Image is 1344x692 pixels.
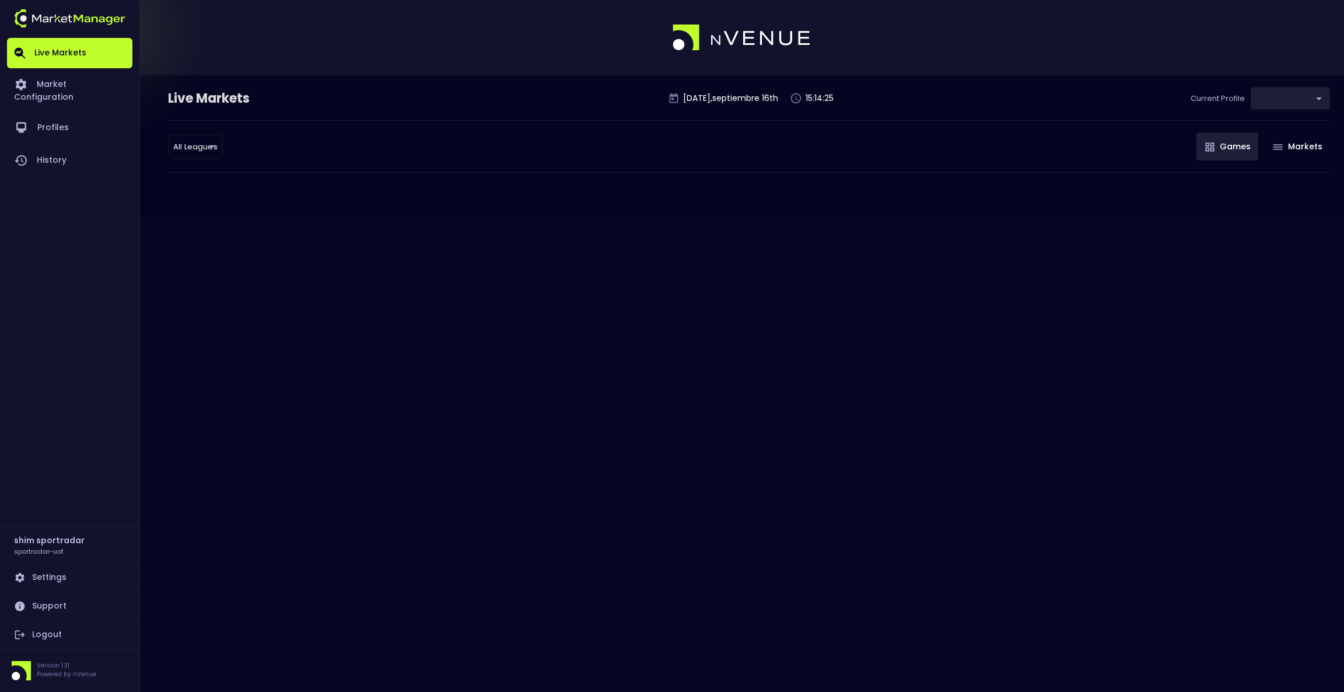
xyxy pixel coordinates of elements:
[7,144,132,177] a: History
[37,661,96,670] p: Version 1.31
[14,9,125,27] img: logo
[683,92,778,104] p: [DATE] , septiembre 16 th
[1196,132,1258,160] button: Games
[37,670,96,679] p: Powered by nVenue
[673,25,811,51] img: logo
[14,534,85,547] h2: shim sportradar
[1191,93,1245,104] p: Current Profile
[7,111,132,144] a: Profiles
[7,661,132,680] div: Version 1.31Powered by nVenue
[7,621,132,649] a: Logout
[1264,132,1330,160] button: Markets
[1273,144,1283,150] img: gameIcon
[168,135,223,159] div: ​
[7,38,132,68] a: Live Markets
[7,68,132,111] a: Market Configuration
[806,92,834,104] p: 15:14:25
[7,564,132,592] a: Settings
[14,547,64,555] h3: sportradar-uof
[168,89,310,108] div: Live Markets
[7,592,132,620] a: Support
[1251,87,1330,110] div: ​
[1205,142,1214,152] img: gameIcon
